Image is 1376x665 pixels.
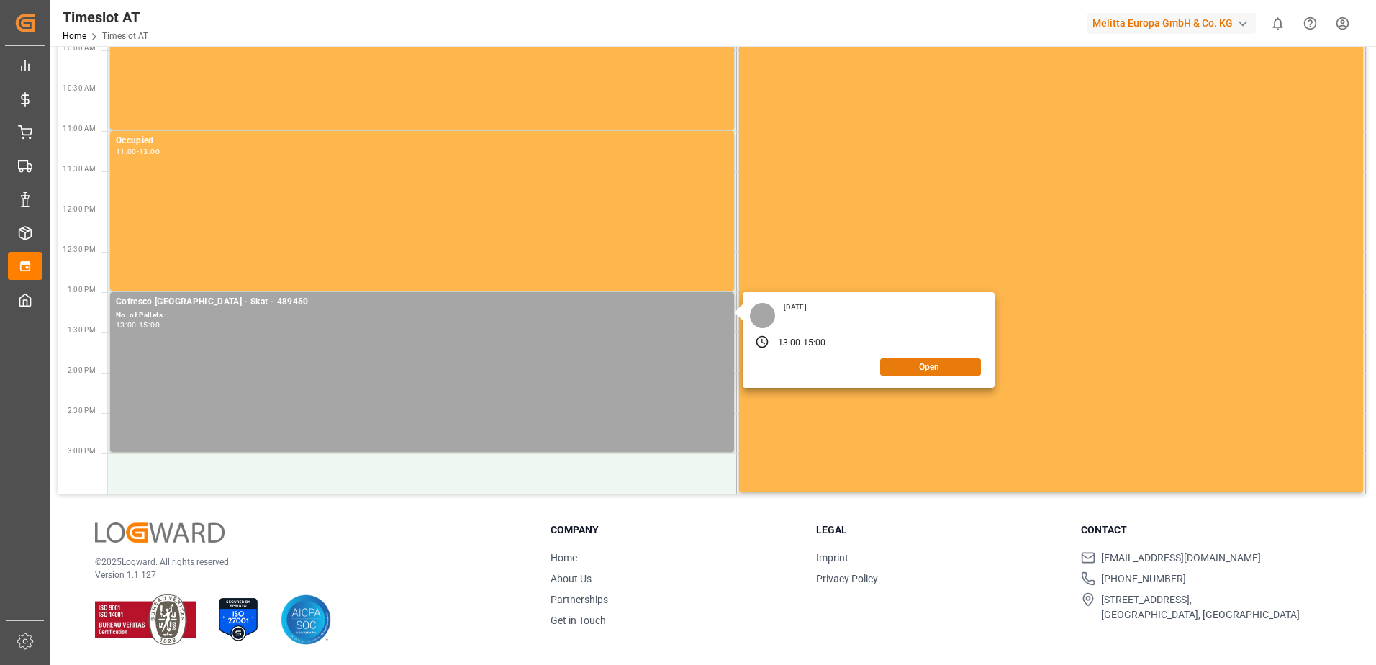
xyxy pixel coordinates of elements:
span: [PHONE_NUMBER] [1101,571,1186,587]
span: 1:30 PM [68,326,96,334]
h3: Company [551,522,798,538]
a: Home [63,31,86,41]
div: 13:00 [778,337,801,350]
span: 3:00 PM [68,447,96,455]
a: Partnerships [551,594,608,605]
button: Open [880,358,981,376]
div: - [801,337,803,350]
div: - [137,148,139,155]
span: [EMAIL_ADDRESS][DOMAIN_NAME] [1101,551,1261,566]
div: 15:00 [803,337,826,350]
div: 13:00 [116,322,137,328]
a: About Us [551,573,592,584]
div: Cofresco [GEOGRAPHIC_DATA] - Skat - 489450 [116,295,728,309]
div: Melitta Europa GmbH & Co. KG [1087,13,1256,34]
div: 13:00 [139,148,160,155]
button: Melitta Europa GmbH & Co. KG [1087,9,1262,37]
div: [DATE] [779,302,812,312]
div: No. of Pallets - [116,309,728,322]
img: ISO 27001 Certification [213,594,263,645]
span: 12:00 PM [63,205,96,213]
p: © 2025 Logward. All rights reserved. [95,556,515,569]
img: ISO 9001 & ISO 14001 Certification [95,594,196,645]
span: 10:30 AM [63,84,96,92]
p: Version 1.1.127 [95,569,515,582]
a: Get in Touch [551,615,606,626]
button: Help Center [1294,7,1326,40]
img: AICPA SOC [281,594,331,645]
span: 12:30 PM [63,245,96,253]
div: 11:00 [116,148,137,155]
span: 2:30 PM [68,407,96,415]
a: Imprint [816,552,848,564]
div: Occupied [116,134,728,148]
h3: Contact [1081,522,1329,538]
h3: Legal [816,522,1064,538]
span: [STREET_ADDRESS], [GEOGRAPHIC_DATA], [GEOGRAPHIC_DATA] [1101,592,1300,623]
div: 15:00 [139,322,160,328]
a: Home [551,552,577,564]
div: - [137,322,139,328]
span: 2:00 PM [68,366,96,374]
a: Privacy Policy [816,573,878,584]
div: Timeslot AT [63,6,148,28]
span: 10:00 AM [63,44,96,52]
span: 11:30 AM [63,165,96,173]
img: Logward Logo [95,522,225,543]
span: 11:00 AM [63,125,96,132]
button: show 0 new notifications [1262,7,1294,40]
span: 1:00 PM [68,286,96,294]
